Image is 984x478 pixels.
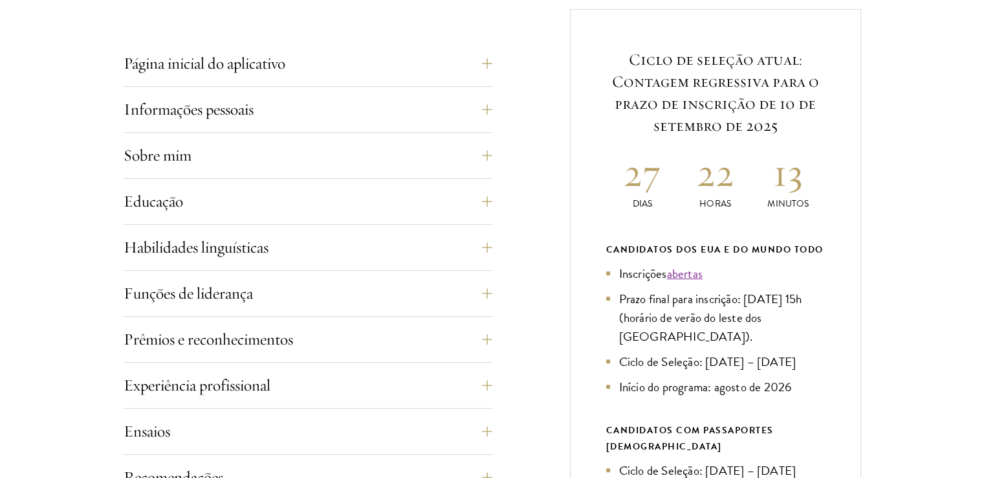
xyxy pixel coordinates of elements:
[606,424,774,453] font: CANDIDATOS COM PASSAPORTES [DEMOGRAPHIC_DATA]
[124,186,492,217] button: Educação
[124,278,492,309] button: Funções de liderança
[124,237,268,257] font: Habilidades linguísticas
[124,232,492,263] button: Habilidades linguísticas
[619,378,792,396] font: Início do programa: agosto de 2026
[124,48,492,79] button: Página inicial do aplicativo
[124,94,492,125] button: Informações pessoais
[124,145,191,165] font: Sobre mim
[124,370,492,401] button: Experiência profissional
[124,53,285,73] font: Página inicial do aplicativo
[619,352,796,371] font: Ciclo de Seleção: [DATE] – [DATE]
[124,324,492,355] button: Prêmios e reconhecimentos
[699,197,731,211] font: Horas
[633,197,652,211] font: Dias
[124,421,170,441] font: Ensaios
[667,264,703,283] a: abertas
[767,197,809,211] font: Minutos
[124,140,492,171] button: Sobre mim
[624,148,661,197] font: 27
[124,329,293,349] font: Prêmios e reconhecimentos
[696,148,734,197] font: 22
[619,290,802,346] font: Prazo final para inscrição: [DATE] 15h (horário de verão do leste dos [GEOGRAPHIC_DATA]).
[606,243,824,256] font: Candidatos dos EUA e do mundo todo
[124,375,270,395] font: Experiência profissional
[124,191,183,211] font: Educação
[619,264,667,283] font: Inscrições
[124,99,254,119] font: Informações pessoais
[773,148,803,197] font: 13
[612,49,819,135] font: Ciclo de seleção atual: Contagem regressiva para o prazo de inscrição de 10 de setembro de 2025
[124,283,253,303] font: Funções de liderança
[124,416,492,447] button: Ensaios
